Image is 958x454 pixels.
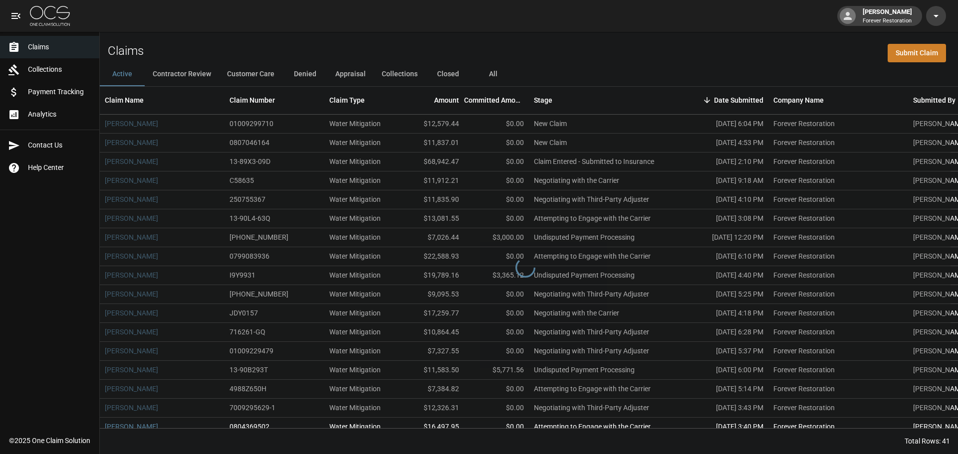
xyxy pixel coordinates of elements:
div: Claim Number [225,86,324,114]
div: Amount [434,86,459,114]
div: dynamic tabs [100,62,958,86]
div: Claim Number [230,86,275,114]
div: Claim Type [324,86,399,114]
div: Claim Name [105,86,144,114]
div: 0804369502 [230,422,269,432]
a: [PERSON_NAME] [105,422,158,432]
div: Attempting to Engage with the Carrier [534,422,651,432]
div: © 2025 One Claim Solution [9,436,90,446]
div: Date Submitted [679,86,768,114]
div: Total Rows: 41 [905,436,950,446]
div: Claim Name [100,86,225,114]
div: Company Name [768,86,908,114]
span: Help Center [28,162,91,173]
button: Contractor Review [145,62,219,86]
h2: Claims [108,44,144,58]
p: Forever Restoration [863,17,912,25]
span: Claims [28,42,91,52]
button: open drawer [6,6,26,26]
div: Forever Restoration [773,422,835,432]
div: [DATE] 3:40 PM [679,418,768,437]
span: Payment Tracking [28,87,91,97]
span: Collections [28,64,91,75]
div: [PERSON_NAME] [859,7,916,25]
button: Closed [426,62,471,86]
img: ocs-logo-white-transparent.png [30,6,70,26]
button: Sort [700,93,714,107]
button: All [471,62,515,86]
a: Submit Claim [888,44,946,62]
button: Denied [282,62,327,86]
button: Collections [374,62,426,86]
div: Water Mitigation [329,422,381,432]
div: Date Submitted [714,86,763,114]
div: $16,497.95 [399,418,464,437]
div: Committed Amount [464,86,524,114]
button: Appraisal [327,62,374,86]
button: Active [100,62,145,86]
span: Analytics [28,109,91,120]
div: Stage [534,86,552,114]
span: Contact Us [28,140,91,151]
div: Submitted By [913,86,956,114]
div: Stage [529,86,679,114]
div: Claim Type [329,86,365,114]
div: Company Name [773,86,824,114]
div: Committed Amount [464,86,529,114]
button: Customer Care [219,62,282,86]
div: Amount [399,86,464,114]
div: $0.00 [464,418,529,437]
